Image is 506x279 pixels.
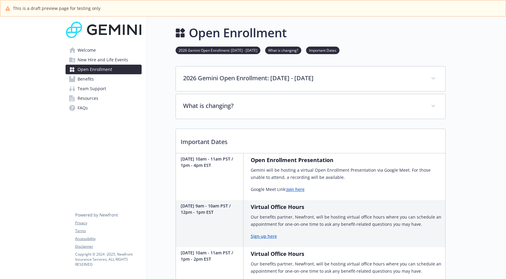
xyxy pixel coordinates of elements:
[176,94,445,119] div: What is changing?
[176,47,260,53] a: 2026 Gemini Open Enrollment: [DATE] - [DATE]
[66,84,142,94] a: Team Support
[176,66,445,91] div: 2026 Gemini Open Enrollment: [DATE] - [DATE]
[251,260,443,275] p: Our benefits partner, Newfront, will be hosting virtual office hours where you can schedule an ap...
[75,252,141,267] p: Copyright © 2024 - 2025 , Newfront Insurance Services, ALL RIGHTS RESERVED
[251,213,443,228] p: Our benefits partner, Newfront, will be hosting virtual office hours where you can schedule an ap...
[78,84,106,94] span: Team Support
[78,74,94,84] span: Benefits
[66,94,142,103] a: Resources
[251,156,333,164] strong: Open Enrollment Presentation
[78,94,98,103] span: Resources
[66,103,142,113] a: FAQs
[78,55,128,65] span: New Hire and Life Events
[13,5,100,11] span: This is a draft preview page for testing only
[66,65,142,74] a: Open Enrollment
[181,250,241,262] p: [DATE] 10am - 11am PST / 1pm - 2pm EST
[287,186,305,192] a: Join here
[66,45,142,55] a: Welcome
[66,74,142,84] a: Benefits
[66,55,142,65] a: New Hire and Life Events
[75,220,141,226] a: Privacy
[75,236,141,241] a: Accessibility
[251,167,443,181] p: Gemini will be hosting a virtual Open Enrollment Presentation via Google Meet. For those unable t...
[176,129,445,151] p: Important Dates
[251,233,277,239] a: Sign-up here
[189,24,287,42] h1: Open Enrollment
[251,250,304,257] strong: Virtual Office Hours
[181,156,241,168] p: [DATE] 10am - 11am PST / 1pm - 4pm EST
[75,244,141,249] a: Disclaimer
[78,45,96,55] span: Welcome
[183,74,424,83] p: 2026 Gemini Open Enrollment: [DATE] - [DATE]
[251,186,443,193] p: Google Meet Link:
[181,203,241,215] p: [DATE] 9am - 10am PST / 12pm - 1pm EST
[78,65,112,74] span: Open Enrollment
[78,103,88,113] span: FAQs
[183,101,424,110] p: What is changing?
[265,47,301,53] a: What is changing?
[75,228,141,234] a: Terms
[251,203,304,210] strong: Virtual Office Hours
[306,47,339,53] a: Important Dates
